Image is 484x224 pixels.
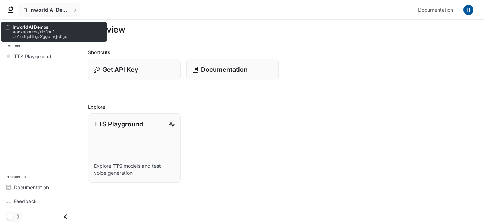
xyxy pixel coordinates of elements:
span: Dark mode toggle [6,212,13,220]
h2: Explore [88,103,475,110]
h2: Shortcuts [88,48,475,56]
button: Close drawer [57,209,73,224]
a: Documentation [3,181,76,194]
span: Documentation [14,184,49,191]
p: TTS Playground [94,119,143,129]
a: Documentation [415,3,458,17]
p: Get API Key [102,65,138,74]
a: Feedback [3,195,76,207]
p: Inworld AI Demos [29,7,69,13]
a: Documentation [186,59,279,80]
button: All workspaces [18,3,80,17]
button: Get API Key [88,59,181,80]
p: Inworld AI Demos [13,25,103,29]
span: TTS Playground [14,53,51,60]
p: workspaces/default-po1a3qc8tyz2yyotvjc6ya [13,29,103,39]
span: Feedback [14,197,37,205]
a: TTS PlaygroundExplore TTS models and test voice generation [88,113,181,183]
a: TTS Playground [3,50,76,63]
img: User avatar [463,5,473,15]
p: Explore TTS models and test voice generation [94,162,175,177]
p: Documentation [201,65,248,74]
button: User avatar [461,3,475,17]
span: Documentation [418,6,453,15]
